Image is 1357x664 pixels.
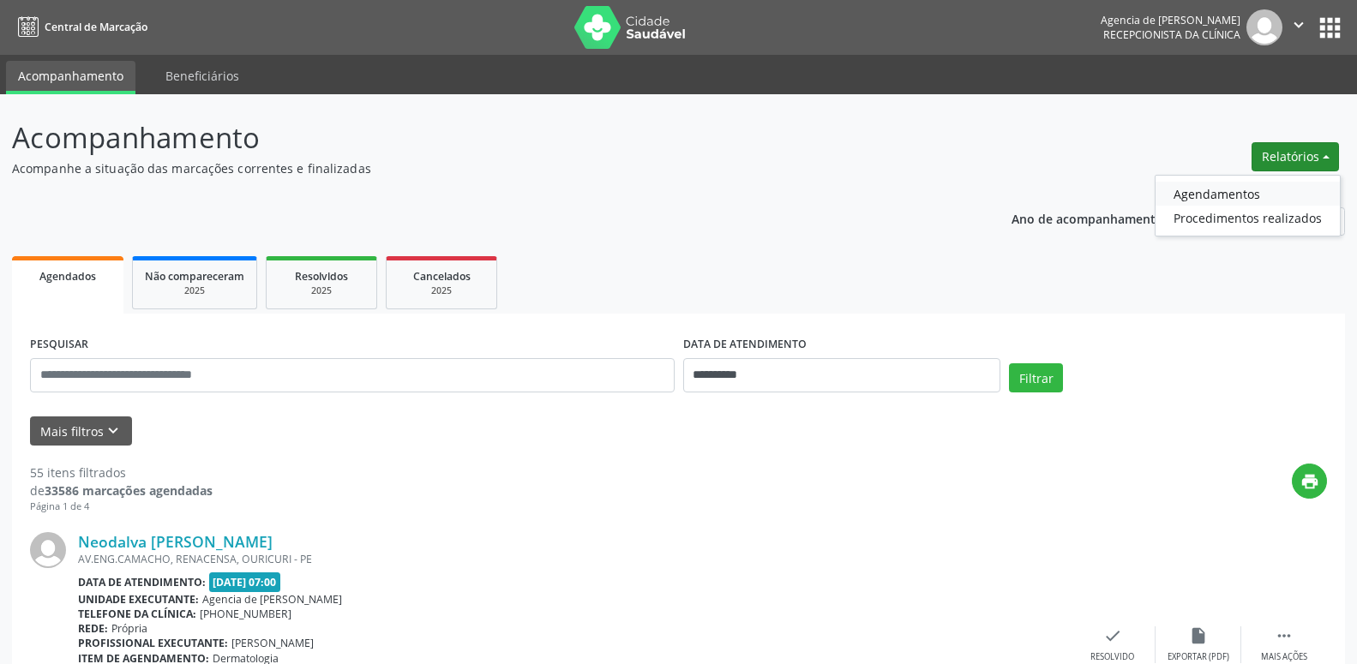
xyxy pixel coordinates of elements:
i: keyboard_arrow_down [104,422,123,440]
span: Não compareceram [145,269,244,284]
a: Acompanhamento [6,61,135,94]
img: img [1246,9,1282,45]
div: de [30,482,213,499]
button: print [1292,464,1327,499]
div: 55 itens filtrados [30,464,213,482]
span: Própria [111,621,147,636]
b: Unidade executante: [78,592,199,607]
span: Central de Marcação [45,20,147,34]
b: Rede: [78,621,108,636]
span: Agencia de [PERSON_NAME] [202,592,342,607]
div: 2025 [399,284,484,297]
a: Agendamentos [1156,182,1340,206]
span: [PHONE_NUMBER] [200,607,291,621]
i: check [1103,626,1122,645]
button: Relatórios [1252,142,1339,171]
a: Neodalva [PERSON_NAME] [78,532,273,551]
b: Profissional executante: [78,636,228,650]
button: Filtrar [1009,363,1063,392]
div: 2025 [279,284,364,297]
button: apps [1315,13,1345,43]
a: Beneficiários [153,61,251,91]
strong: 33586 marcações agendadas [45,482,213,499]
img: img [30,532,66,568]
span: [DATE] 07:00 [209,572,281,592]
div: Agencia de [PERSON_NAME] [1101,13,1240,27]
div: 2025 [145,284,244,297]
div: AV.ENG.CAMACHO, RENACENSA, OURICURI - PE [78,552,1070,566]
ul: Relatórios [1155,175,1341,236]
a: Central de Marcação [12,13,147,41]
span: Recepcionista da clínica [1103,27,1240,42]
span: [PERSON_NAME] [231,636,314,650]
span: Cancelados [413,269,471,284]
i:  [1289,15,1308,34]
label: PESQUISAR [30,332,88,358]
p: Acompanhe a situação das marcações correntes e finalizadas [12,159,946,177]
div: Exportar (PDF) [1168,651,1229,663]
button: Mais filtroskeyboard_arrow_down [30,416,132,446]
i:  [1275,626,1294,645]
b: Telefone da clínica: [78,607,196,621]
div: Página 1 de 4 [30,499,213,514]
span: Agendados [39,269,96,284]
i: insert_drive_file [1189,626,1208,645]
p: Acompanhamento [12,117,946,159]
div: Mais ações [1261,651,1307,663]
a: Procedimentos realizados [1156,206,1340,230]
button:  [1282,9,1315,45]
i: print [1300,472,1319,491]
label: DATA DE ATENDIMENTO [683,332,807,358]
span: Resolvidos [295,269,348,284]
p: Ano de acompanhamento [1012,207,1163,229]
div: Resolvido [1090,651,1134,663]
b: Data de atendimento: [78,575,206,589]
